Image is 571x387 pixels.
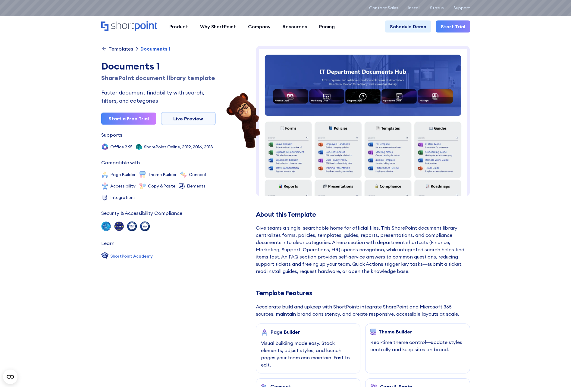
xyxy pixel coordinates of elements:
div: Accelerate build and upkeep with ShortPoint: integrate SharePoint and Microsoft 365 sources, main... [256,303,470,317]
a: Live Preview [161,112,216,125]
div: Documents 1 [101,59,216,73]
div: Supports [101,132,122,137]
div: Page Builder [271,329,300,335]
div: Visual building made easy. Stack elements, adjust styles, and launch pages your team can maintain... [261,339,356,368]
a: Pricing [313,20,341,33]
a: Start a Free Trial [101,113,156,125]
a: Status [430,5,444,10]
a: Templates [101,46,133,52]
div: Copy &Paste [148,184,175,188]
h1: SharePoint document library template [101,73,216,82]
div: Resources [283,23,307,30]
div: Documents 1 [140,46,170,51]
div: ShortPoint Academy [110,253,153,259]
div: Integrations [110,195,136,200]
a: Resources [277,20,313,33]
a: Support [453,5,470,10]
div: Connect [189,172,207,177]
div: Compatible with [101,160,140,165]
a: Why ShortPoint [194,20,242,33]
a: Home [101,21,157,32]
div: Real‑time theme control—update styles centrally and keep sites on brand. [370,339,465,353]
a: Start Trial [436,20,470,33]
iframe: Chat Widget [463,317,571,387]
div: Learn [101,241,115,246]
button: Open CMP widget [3,370,17,384]
div: Product [169,23,188,30]
h2: About this Template [256,211,470,218]
div: Give teams a single, searchable home for official files. This SharePoint document library central... [256,224,470,275]
img: soc 2 [101,221,111,231]
div: SharePoint Online, 2019, 2016, 2013 [144,145,213,149]
div: Accessibility [110,184,136,188]
a: Company [242,20,277,33]
a: Product [163,20,194,33]
a: Contact Sales [369,5,398,10]
a: ShortPoint Academy [101,252,153,261]
div: Elements [187,184,205,188]
div: Theme Builder [148,172,177,177]
div: Company [248,23,271,30]
div: Faster document findability with search, filters, and categories [101,88,216,105]
div: Office 365 [110,145,133,149]
div: Templates [108,46,133,51]
div: Page Builder [110,172,136,177]
h2: Template Features [256,289,470,297]
div: Security & Accessibility Compliance [101,211,182,215]
div: Pricing [319,23,335,30]
a: Schedule Demo [385,20,431,33]
div: Why ShortPoint [200,23,236,30]
div: Theme Builder [379,329,412,334]
a: Install [408,5,420,10]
